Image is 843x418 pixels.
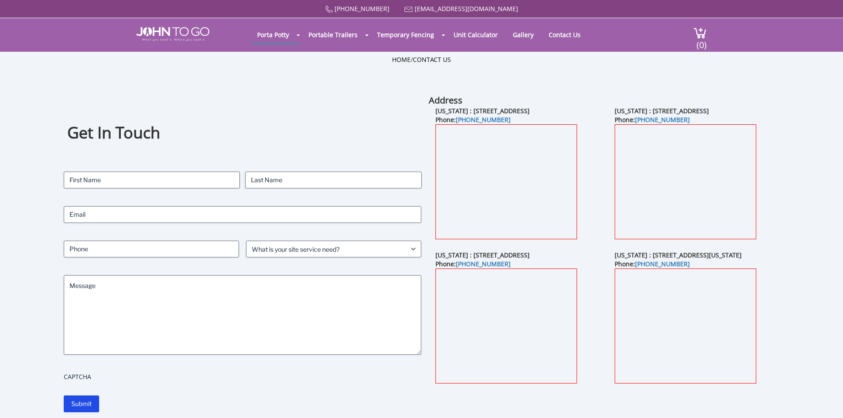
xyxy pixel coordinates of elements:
[415,4,518,13] a: [EMAIL_ADDRESS][DOMAIN_NAME]
[615,115,690,124] b: Phone:
[335,4,389,13] a: [PHONE_NUMBER]
[635,115,690,124] a: [PHONE_NUMBER]
[64,372,422,381] label: CAPTCHA
[435,107,530,115] b: [US_STATE] : [STREET_ADDRESS]
[615,107,709,115] b: [US_STATE] : [STREET_ADDRESS]
[64,241,239,257] input: Phone
[693,27,707,39] img: cart a
[404,7,413,12] img: Mail
[413,55,451,64] a: Contact Us
[456,260,511,268] a: [PHONE_NUMBER]
[64,206,422,223] input: Email
[67,122,418,144] h1: Get In Touch
[506,26,540,43] a: Gallery
[64,395,99,412] input: Submit
[635,260,690,268] a: [PHONE_NUMBER]
[370,26,441,43] a: Temporary Fencing
[302,26,364,43] a: Portable Trailers
[245,172,421,188] input: Last Name
[542,26,587,43] a: Contact Us
[435,251,530,259] b: [US_STATE] : [STREET_ADDRESS]
[250,26,296,43] a: Porta Potty
[136,27,209,41] img: JOHN to go
[447,26,504,43] a: Unit Calculator
[64,172,240,188] input: First Name
[392,55,411,64] a: Home
[392,55,451,64] ul: /
[325,6,333,13] img: Call
[435,115,511,124] b: Phone:
[696,32,707,51] span: (0)
[615,260,690,268] b: Phone:
[456,115,511,124] a: [PHONE_NUMBER]
[435,260,511,268] b: Phone:
[615,251,742,259] b: [US_STATE] : [STREET_ADDRESS][US_STATE]
[429,94,462,106] b: Address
